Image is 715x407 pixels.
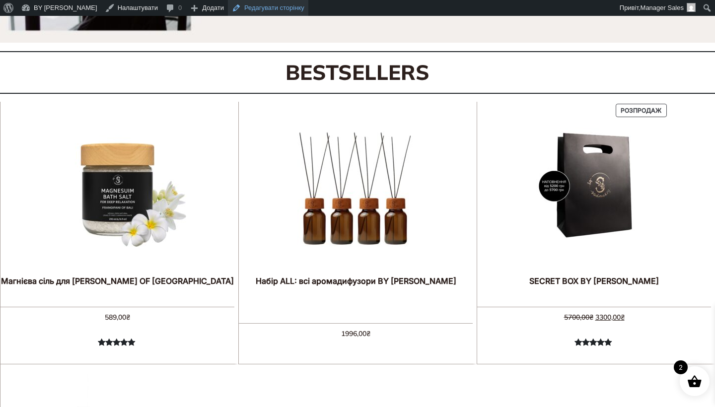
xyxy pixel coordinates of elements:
span: ₴ [126,313,130,322]
img: Набір ALL: всі аромадифузори BY SADOVSKIY [282,112,430,261]
a: SECRET BOX BY SADOVSKIY SECRET BOX BY [PERSON_NAME] [520,102,669,306]
span: Розпродаж [621,107,661,114]
img: Магнієва сіль для ванни FRANGIPANI OF BALI [43,112,192,261]
div: Оцінено в 5.00 з 5 [98,336,137,348]
a: Набір ALL: всі аромадифузори BY SADOVSKIY Набір ALL: всі аромадифузори BY [PERSON_NAME] [256,102,456,323]
span: 1 [574,336,613,359]
span: ₴ [366,329,370,338]
span: Рейтинг з 5 на основі опитування покупця [574,336,613,394]
span: 2 [674,360,688,374]
span: 3300,00 [595,313,625,322]
img: SECRET BOX BY SADOVSKIY [520,112,669,261]
div: SECRET BOX BY [PERSON_NAME] [520,276,669,296]
a: Магнієва сіль для ванни FRANGIPANI OF BALI Магнієва сіль для [PERSON_NAME] OF [GEOGRAPHIC_DATA] [1,102,234,306]
span: 5700,00 [564,313,593,322]
span: 589,00 [105,313,130,322]
span: ₴ [621,313,625,322]
span: Рейтинг з 5 на основі опитування покупця [98,336,137,394]
div: Набір ALL: всі аромадифузори BY [PERSON_NAME] [256,276,456,296]
div: Магнієва сіль для [PERSON_NAME] OF [GEOGRAPHIC_DATA] [1,276,234,296]
span: 1996,00 [341,329,370,338]
span: Manager Sales [641,4,684,11]
span: ₴ [589,313,593,322]
div: Оцінено в 5.00 з 5 [574,336,613,348]
span: 1 [98,336,137,359]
